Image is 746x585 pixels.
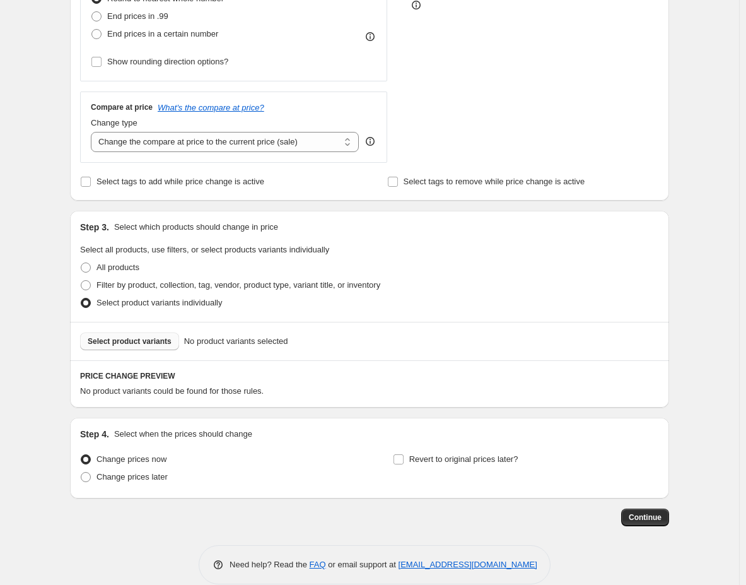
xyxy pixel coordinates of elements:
[326,560,399,569] span: or email support at
[80,221,109,233] h2: Step 3.
[96,472,168,482] span: Change prices later
[114,221,278,233] p: Select which products should change in price
[409,454,518,464] span: Revert to original prices later?
[96,177,264,186] span: Select tags to add while price change is active
[158,103,264,112] button: What's the compare at price?
[114,428,252,440] p: Select when the prices should change
[107,57,228,66] span: Show rounding direction options?
[91,102,153,112] h3: Compare at price
[107,11,168,21] span: End prices in .99
[80,371,659,381] h6: PRICE CHANGE PREVIEW
[96,454,166,464] span: Change prices now
[399,560,537,569] a: [EMAIL_ADDRESS][DOMAIN_NAME]
[80,428,109,440] h2: Step 4.
[230,560,310,569] span: Need help? Read the
[364,135,376,148] div: help
[96,298,222,307] span: Select product variants individually
[184,335,288,348] span: No product variants selected
[621,509,669,526] button: Continue
[629,512,661,523] span: Continue
[96,263,139,272] span: All products
[107,29,218,38] span: End prices in a certain number
[80,245,329,254] span: Select all products, use filters, or select products variants individually
[80,333,179,350] button: Select product variants
[91,118,137,127] span: Change type
[80,386,264,396] span: No product variants could be found for those rules.
[88,336,172,346] span: Select product variants
[404,177,585,186] span: Select tags to remove while price change is active
[310,560,326,569] a: FAQ
[96,280,380,290] span: Filter by product, collection, tag, vendor, product type, variant title, or inventory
